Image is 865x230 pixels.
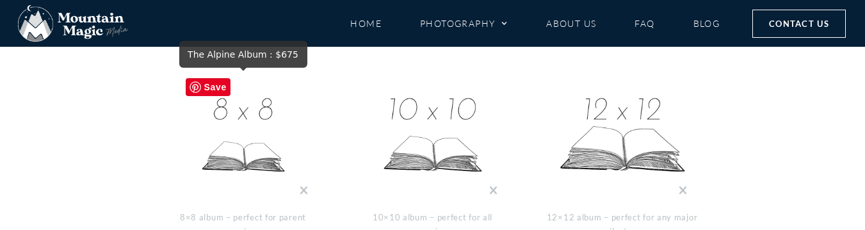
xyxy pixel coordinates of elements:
[18,5,128,42] img: Mountain Magic Media photography logo Crested Butte Photographer
[693,12,720,35] a: Blog
[546,12,596,35] a: About Us
[186,78,231,96] span: Save
[635,12,654,35] a: FAQ
[752,10,846,38] a: Contact Us
[769,17,829,31] span: Contact Us
[350,12,382,35] a: Home
[350,12,720,35] nav: Menu
[420,12,508,35] a: Photography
